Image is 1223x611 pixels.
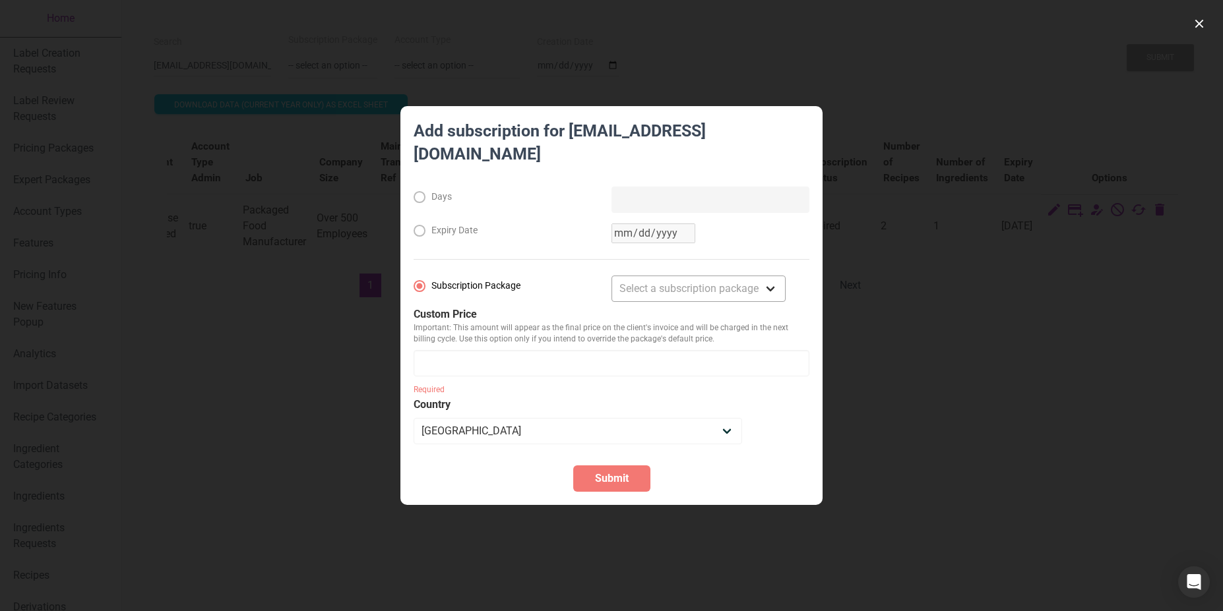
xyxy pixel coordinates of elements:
div: Open Intercom Messenger [1178,566,1210,598]
button: Submit [573,465,650,492]
span: Days [425,191,453,203]
input: Select an expiry date [611,223,695,243]
label: Country [414,397,809,413]
span: Submit [595,471,629,486]
span: Subscription Package [425,280,521,292]
h3: Add subscription for [EMAIL_ADDRESS][DOMAIN_NAME] [414,119,809,187]
span: Expiry Date [425,225,478,237]
div: Important: This amount will appear as the final price on the client's invoice and will be charged... [414,322,809,345]
div: Custom Price [414,307,809,322]
div: Required [414,382,809,397]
